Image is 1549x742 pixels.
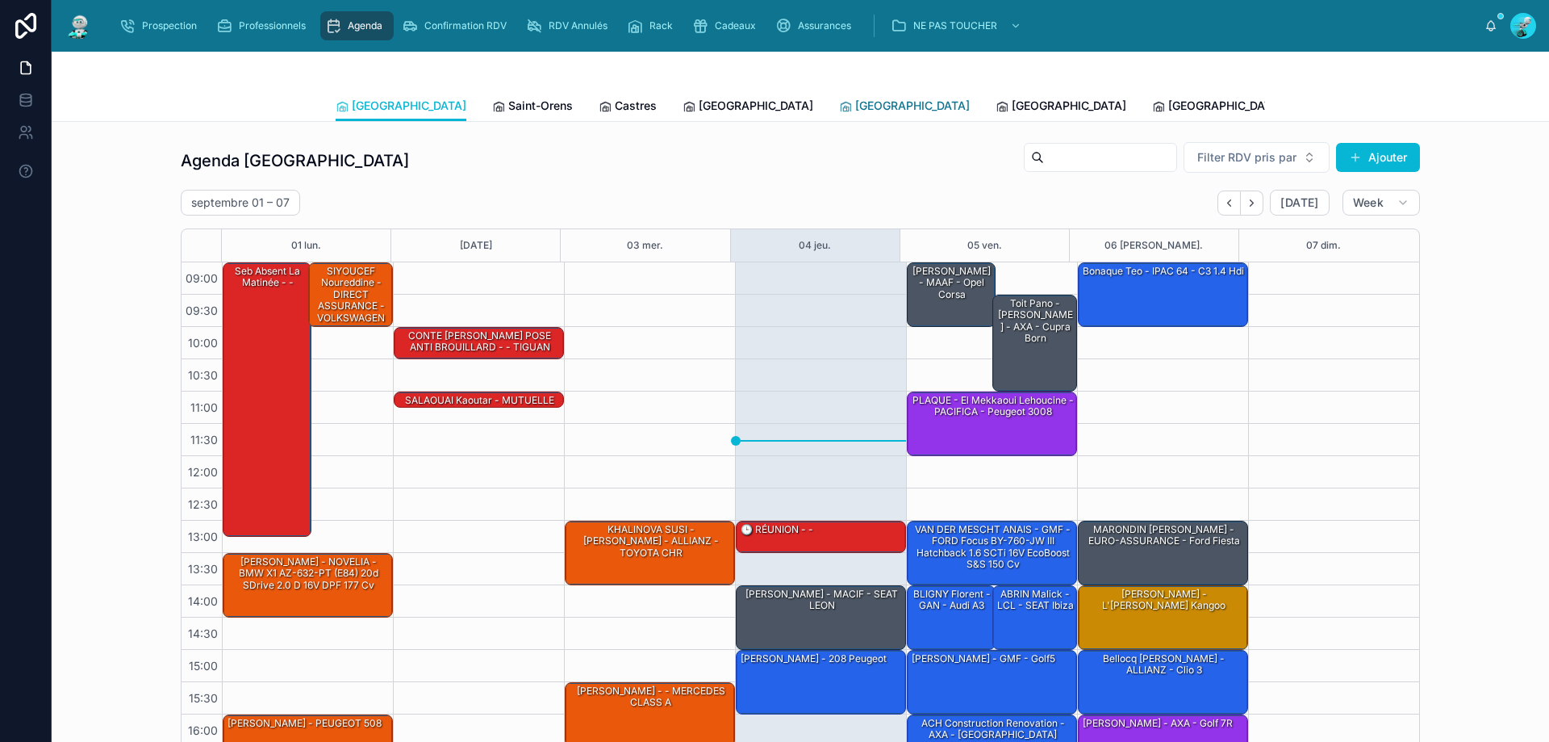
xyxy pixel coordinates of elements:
[739,587,904,614] div: [PERSON_NAME] - MACIF - SEAT LEON
[397,11,518,40] a: Confirmation RDV
[492,91,573,124] a: Saint-Orens
[508,98,573,114] span: Saint-Orens
[65,13,94,39] img: App logo
[184,562,222,576] span: 13:30
[311,264,392,337] div: SIYOUCEF Noureddine - DIRECT ASSURANCE - VOLKSWAGEN Tiguan
[737,586,905,649] div: [PERSON_NAME] - MACIF - SEAT LEON
[1270,190,1329,216] button: [DATE]
[615,98,657,114] span: Castres
[106,8,1484,44] div: scrollable content
[1081,264,1246,279] div: Bonaque Teo - IPAC 64 - C3 1.4 hdi
[226,716,383,731] div: [PERSON_NAME] - PEUGEOT 508
[185,659,222,673] span: 15:00
[191,195,290,211] h2: septembre 01 – 07
[348,19,382,32] span: Agenda
[460,229,492,262] button: [DATE]
[1217,191,1241,216] button: Back
[996,587,1076,614] div: ABRIN Malick - LCL - SEAT Ibiza
[336,91,466,122] a: [GEOGRAPHIC_DATA]
[910,587,994,614] div: BLIGNY Florent - GAN - Audi A3
[910,393,1075,420] div: PLAQUE - El Mekkaoui Lehoucine - PACIFICA - peugeot 3008
[521,11,619,40] a: RDV Annulés
[184,368,222,382] span: 10:30
[184,594,222,608] span: 14:00
[184,465,222,479] span: 12:00
[1184,142,1330,173] button: Select Button
[1081,522,1246,549] div: MARONDIN [PERSON_NAME] - EURO-ASSURANCE - Ford fiesta
[1306,229,1341,262] button: 07 dim.
[1342,190,1420,216] button: Week
[184,530,222,543] span: 13:00
[996,296,1076,346] div: Toit pano - [PERSON_NAME] - AXA - cupra born
[184,627,222,640] span: 14:30
[184,336,222,350] span: 10:00
[737,651,905,714] div: [PERSON_NAME] - 208 Peugeot
[908,392,1076,455] div: PLAQUE - El Mekkaoui Lehoucine - PACIFICA - peugeot 3008
[186,400,222,414] span: 11:00
[395,328,563,358] div: CONTE [PERSON_NAME] POSE ANTI BROUILLARD - - TIGUAN
[1280,195,1318,210] span: [DATE]
[910,264,994,302] div: [PERSON_NAME] - MAAF - Opel corsa
[226,264,310,291] div: Seb absent la matinée - -
[1353,195,1384,210] span: Week
[182,304,222,317] span: 09:30
[855,98,970,114] span: [GEOGRAPHIC_DATA]
[185,691,222,705] span: 15:30
[622,11,684,40] a: Rack
[799,229,831,262] button: 04 jeu.
[737,522,905,552] div: 🕒 RÉUNION - -
[182,271,222,285] span: 09:00
[291,229,321,262] button: 01 lun.
[996,91,1126,124] a: [GEOGRAPHIC_DATA]
[687,11,767,40] a: Cadeaux
[397,393,562,420] div: SALAOUAI Kaoutar - MUTUELLE DE POITIERS - Clio 4
[699,98,813,114] span: [GEOGRAPHIC_DATA]
[627,229,663,262] button: 03 mer.
[115,11,208,40] a: Prospection
[186,433,222,446] span: 11:30
[568,522,733,560] div: KHALINOVA SUSI - [PERSON_NAME] - ALLIANZ - TOYOTA CHR
[599,91,657,124] a: Castres
[908,586,995,649] div: BLIGNY Florent - GAN - Audi A3
[739,522,815,537] div: 🕒 RÉUNION - -
[993,586,1077,649] div: ABRIN Malick - LCL - SEAT Ibiza
[908,651,1076,714] div: [PERSON_NAME] - GMF - Golf5
[839,91,970,124] a: [GEOGRAPHIC_DATA]
[715,19,756,32] span: Cadeaux
[223,263,311,536] div: Seb absent la matinée - -
[320,11,394,40] a: Agenda
[1152,91,1283,124] a: [GEOGRAPHIC_DATA]
[1336,143,1420,172] a: Ajouter
[226,555,391,593] div: [PERSON_NAME] - NOVELIA - BMW X1 AZ-632-PT (E84) 20d sDrive 2.0 d 16V DPF 177 cv
[352,98,466,114] span: [GEOGRAPHIC_DATA]
[1168,98,1283,114] span: [GEOGRAPHIC_DATA]
[910,522,1075,572] div: VAN DER MESCHT ANAIS - GMF - FORD Focus BY-760-JW III Hatchback 1.6 SCTi 16V EcoBoost S&S 150 cv
[211,11,317,40] a: Professionnels
[1079,522,1247,585] div: MARONDIN [PERSON_NAME] - EURO-ASSURANCE - Ford fiesta
[181,149,409,172] h1: Agenda [GEOGRAPHIC_DATA]
[886,11,1029,40] a: NE PAS TOUCHER
[1081,587,1246,614] div: [PERSON_NAME] - L'[PERSON_NAME] kangoo
[967,229,1002,262] button: 05 ven.
[798,19,851,32] span: Assurances
[424,19,507,32] span: Confirmation RDV
[223,554,392,617] div: [PERSON_NAME] - NOVELIA - BMW X1 AZ-632-PT (E84) 20d sDrive 2.0 d 16V DPF 177 cv
[184,723,222,737] span: 16:00
[1241,191,1263,216] button: Next
[395,392,563,409] div: SALAOUAI Kaoutar - MUTUELLE DE POITIERS - Clio 4
[649,19,673,32] span: Rack
[1079,651,1247,714] div: Bellocq [PERSON_NAME] - ALLIANZ - Clio 3
[683,91,813,124] a: [GEOGRAPHIC_DATA]
[397,329,562,355] div: CONTE [PERSON_NAME] POSE ANTI BROUILLARD - - TIGUAN
[142,19,197,32] span: Prospection
[566,522,734,585] div: KHALINOVA SUSI - [PERSON_NAME] - ALLIANZ - TOYOTA CHR
[1079,263,1247,326] div: Bonaque Teo - IPAC 64 - C3 1.4 hdi
[1012,98,1126,114] span: [GEOGRAPHIC_DATA]
[770,11,862,40] a: Assurances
